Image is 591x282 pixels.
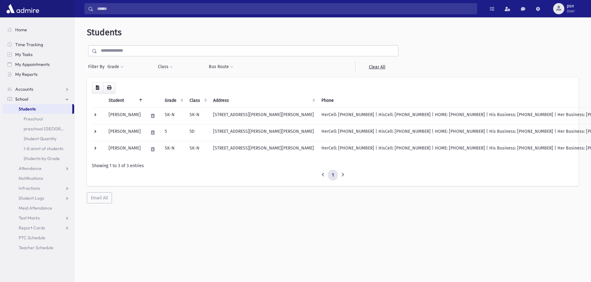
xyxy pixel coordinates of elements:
td: [PERSON_NAME] [105,107,145,124]
a: Infractions [2,183,74,193]
input: Search [93,3,477,14]
a: Notifications [2,173,74,183]
span: Attendance [19,166,42,171]
span: School [15,96,28,102]
a: PTC Schedule [2,233,74,243]
td: [STREET_ADDRESS][PERSON_NAME][PERSON_NAME] [209,107,318,124]
span: psn [567,4,575,9]
a: Teacher Schedule [2,243,74,253]
td: [STREET_ADDRESS][PERSON_NAME][PERSON_NAME] [209,124,318,141]
button: Print [103,82,115,93]
td: SK-N [186,141,209,158]
span: Test Marks [19,215,40,221]
button: CSV [92,82,103,93]
td: SK-N [161,107,186,124]
td: [PERSON_NAME] [105,124,145,141]
a: Accounts [2,84,74,94]
span: Report Cards [19,225,45,231]
span: Filter By [88,63,107,70]
a: Preschool [2,114,74,124]
td: [STREET_ADDRESS][PERSON_NAME][PERSON_NAME] [209,141,318,158]
th: Grade: activate to sort column ascending [161,93,186,108]
th: Class: activate to sort column ascending [186,93,209,108]
button: Bus Route [208,61,234,72]
a: 1-8 amnt of students [2,144,74,154]
button: Grade [107,61,124,72]
a: 1 [328,170,338,181]
a: School [2,94,74,104]
span: Student Logs [19,195,44,201]
span: Notifications [19,176,43,181]
td: 5 [161,124,186,141]
button: Class [158,61,173,72]
a: Attendance [2,163,74,173]
a: My Appointments [2,59,74,69]
a: Student Quantity [2,134,74,144]
a: Students [2,104,72,114]
a: Meal Attendance [2,203,74,213]
a: Student Logs [2,193,74,203]
span: Accounts [15,86,33,92]
span: Time Tracking [15,42,43,47]
a: My Reports [2,69,74,79]
span: Infractions [19,185,40,191]
span: My Appointments [15,62,50,67]
span: My Tasks [15,52,33,57]
span: Students [19,106,36,112]
a: Home [2,25,74,35]
span: Meal Attendance [19,205,52,211]
a: Report Cards [2,223,74,233]
td: SK-N [161,141,186,158]
span: Teacher Schedule [19,245,53,250]
span: Students [87,27,122,37]
th: Student: activate to sort column descending [105,93,145,108]
button: Email All [87,192,112,203]
td: 5D [186,124,209,141]
span: Home [15,27,27,33]
a: preschool [GEOGRAPHIC_DATA] [2,124,74,134]
div: Showing 1 to 3 of 3 entries [92,163,574,169]
th: Address: activate to sort column ascending [209,93,318,108]
td: SK-N [186,107,209,124]
img: AdmirePro [5,2,41,15]
span: PTC Schedule [19,235,45,241]
a: My Tasks [2,50,74,59]
a: Test Marks [2,213,74,223]
span: My Reports [15,72,38,77]
a: Students by Grade [2,154,74,163]
td: [PERSON_NAME] [105,141,145,158]
span: User [567,9,575,14]
a: Time Tracking [2,40,74,50]
a: Clear All [355,61,398,72]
